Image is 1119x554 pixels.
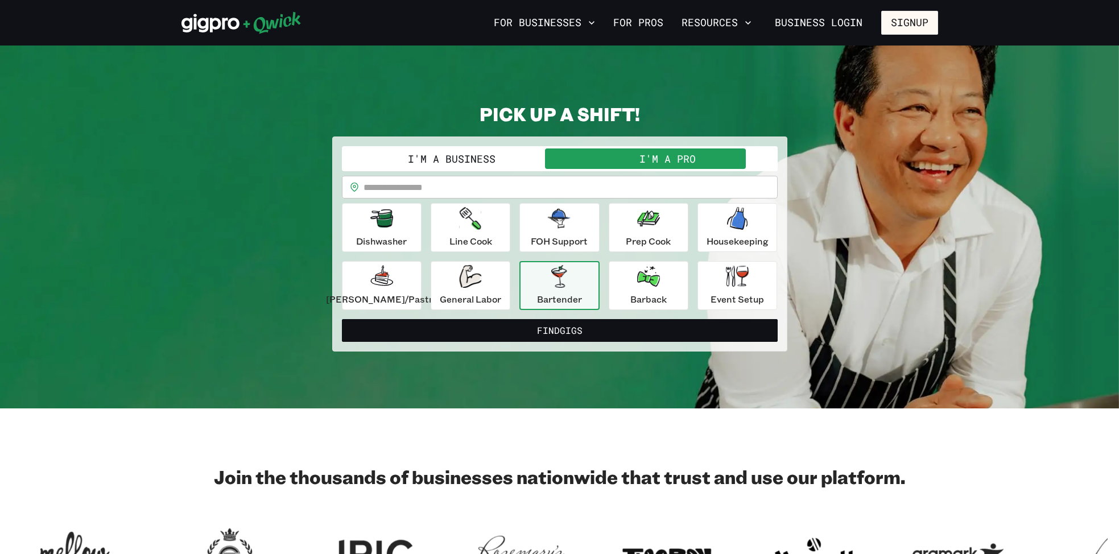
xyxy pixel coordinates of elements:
[609,261,688,310] button: Barback
[440,292,501,306] p: General Labor
[711,292,764,306] p: Event Setup
[344,148,560,169] button: I'm a Business
[326,292,437,306] p: [PERSON_NAME]/Pastry
[181,465,938,488] h2: Join the thousands of businesses nationwide that trust and use our platform.
[560,148,775,169] button: I'm a Pro
[342,203,422,252] button: Dishwasher
[332,102,787,125] h2: PICK UP A SHIFT!
[431,261,510,310] button: General Labor
[519,203,599,252] button: FOH Support
[697,261,777,310] button: Event Setup
[431,203,510,252] button: Line Cook
[626,234,671,248] p: Prep Cook
[342,261,422,310] button: [PERSON_NAME]/Pastry
[489,13,600,32] button: For Businesses
[342,319,778,342] button: FindGigs
[531,234,588,248] p: FOH Support
[630,292,667,306] p: Barback
[677,13,756,32] button: Resources
[537,292,582,306] p: Bartender
[765,11,872,35] a: Business Login
[609,13,668,32] a: For Pros
[881,11,938,35] button: Signup
[449,234,492,248] p: Line Cook
[707,234,769,248] p: Housekeeping
[519,261,599,310] button: Bartender
[697,203,777,252] button: Housekeeping
[356,234,407,248] p: Dishwasher
[609,203,688,252] button: Prep Cook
